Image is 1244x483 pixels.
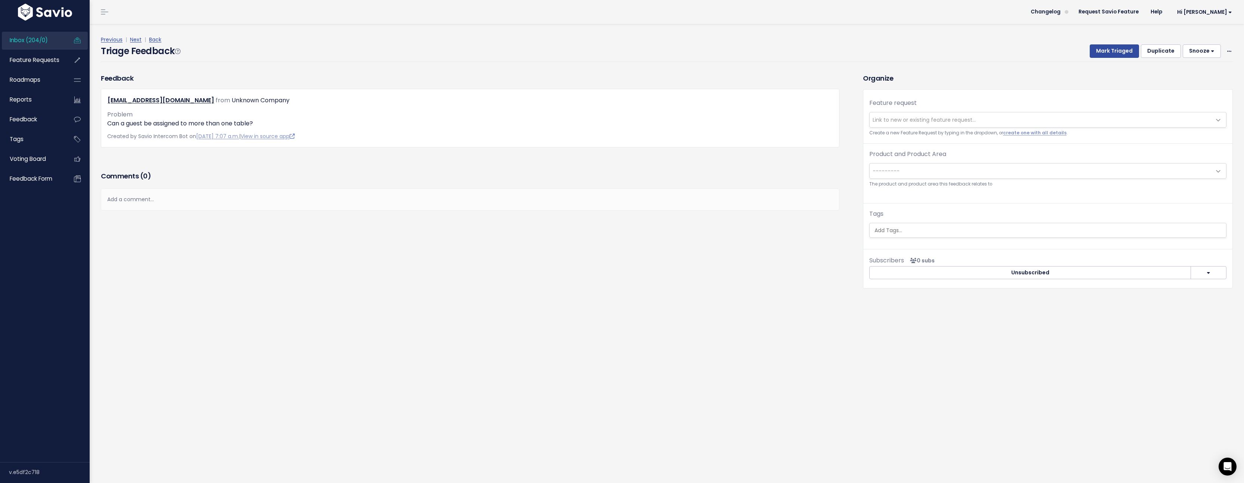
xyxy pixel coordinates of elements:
h3: Comments ( ) [101,171,839,181]
a: Voting Board [2,150,62,168]
a: [EMAIL_ADDRESS][DOMAIN_NAME] [108,96,214,105]
a: Roadmaps [2,71,62,88]
span: <p><strong>Subscribers</strong><br><br> No subscribers yet<br> </p> [907,257,935,264]
span: Inbox (204/0) [10,36,48,44]
div: Open Intercom Messenger [1219,458,1237,476]
img: logo-white.9d6f32f41409.svg [16,4,74,21]
span: Changelog [1031,9,1061,15]
a: Reports [2,91,62,108]
span: Created by Savio Intercom Bot on | [107,133,295,140]
button: Mark Triaged [1090,44,1139,58]
div: Add a comment... [101,188,839,211]
label: Feature request [869,99,917,107]
span: | [143,36,148,43]
a: Help [1145,6,1168,18]
label: Tags [869,209,884,218]
a: [DATE] 7:07 a.m. [196,133,239,140]
a: Feedback form [2,170,62,187]
a: Tags [2,131,62,148]
input: Add Tags... [872,227,1226,234]
span: from [216,96,230,105]
label: Product and Product Area [869,150,946,159]
button: Duplicate [1141,44,1181,58]
span: Feature Requests [10,56,59,64]
a: create one with all details [1003,130,1067,136]
span: Voting Board [10,155,46,163]
h3: Organize [863,73,1233,83]
h3: Feedback [101,73,133,83]
button: Snooze [1183,44,1221,58]
span: Subscribers [869,256,904,265]
a: Hi [PERSON_NAME] [1168,6,1238,18]
span: Feedback [10,115,37,123]
span: Roadmaps [10,76,40,84]
div: v.e5df2c718 [9,462,90,482]
span: Feedback form [10,175,52,183]
h4: Triage Feedback [101,44,180,58]
a: Inbox (204/0) [2,32,62,49]
a: Back [149,36,161,43]
a: Feature Requests [2,52,62,69]
span: | [124,36,129,43]
small: Create a new Feature Request by typing in the dropdown, or . [869,129,1226,137]
span: Tags [10,135,24,143]
span: Reports [10,96,32,103]
button: Unsubscribed [869,266,1191,280]
div: Unknown Company [232,95,290,106]
a: Previous [101,36,123,43]
a: View in source app [241,133,295,140]
span: Hi [PERSON_NAME] [1177,9,1232,15]
small: The product and product area this feedback relates to [869,180,1226,188]
span: 0 [143,171,148,181]
span: Link to new or existing feature request... [873,116,976,124]
span: --------- [873,167,900,175]
p: Can a guest be assigned to more than one table? [107,119,833,128]
a: Request Savio Feature [1073,6,1145,18]
span: Problem [107,110,133,119]
a: Next [130,36,142,43]
a: Feedback [2,111,62,128]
